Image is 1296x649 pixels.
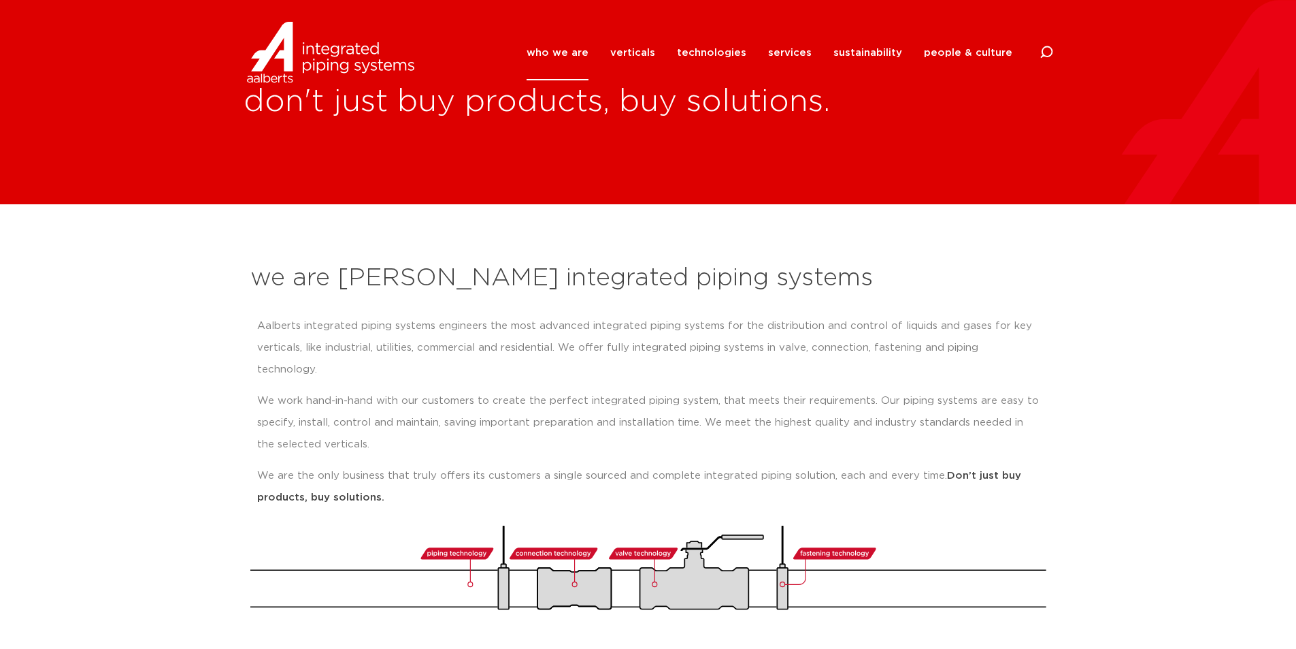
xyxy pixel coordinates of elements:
a: who we are [527,25,588,80]
h2: we are [PERSON_NAME] integrated piping systems [250,262,1046,295]
nav: Menu [527,25,1012,80]
a: verticals [610,25,655,80]
a: services [768,25,812,80]
p: We are the only business that truly offers its customers a single sourced and complete integrated... [257,465,1040,509]
a: technologies [677,25,746,80]
a: people & culture [924,25,1012,80]
p: Aalberts integrated piping systems engineers the most advanced integrated piping systems for the ... [257,315,1040,381]
p: We work hand-in-hand with our customers to create the perfect integrated piping system, that meet... [257,390,1040,456]
a: sustainability [833,25,902,80]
